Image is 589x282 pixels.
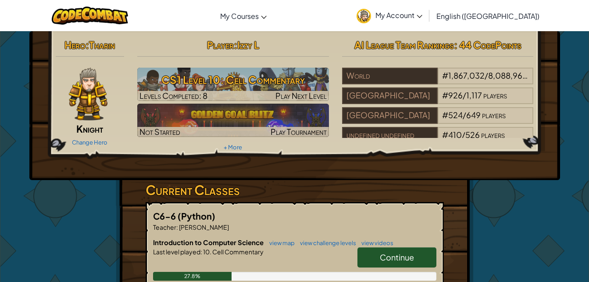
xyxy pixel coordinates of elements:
img: avatar [357,9,371,23]
a: [GEOGRAPHIC_DATA]#926/1,117players [342,96,534,106]
a: + More [224,144,242,151]
span: AI League Team Rankings [354,39,454,51]
span: Teacher [153,223,176,231]
div: undefined undefined [342,127,438,144]
span: (Python) [178,210,215,221]
span: : [234,39,237,51]
span: 10. [202,248,211,256]
h3: CS1 Level 10: Cell Commentary [137,70,329,90]
img: Golden Goal [137,104,329,137]
span: [PERSON_NAME] [178,223,229,231]
a: view map [265,239,295,246]
span: 524 [448,110,463,120]
span: players [483,90,507,100]
a: undefined undefined#410/526players [342,135,534,145]
span: My Courses [220,11,259,21]
a: Play Next Level [137,68,329,101]
span: English ([GEOGRAPHIC_DATA]) [436,11,539,21]
span: / [485,70,488,80]
a: Not StartedPlay Tournament [137,104,329,137]
span: / [463,90,466,100]
span: 649 [466,110,481,120]
span: Continue [380,252,414,262]
span: # [442,90,448,100]
span: 1,867,032 [448,70,485,80]
span: Play Tournament [271,127,327,137]
span: Play Next Level [275,90,327,101]
img: CodeCombat logo [52,7,129,25]
span: : [176,223,178,231]
span: Hero [64,39,86,51]
span: Introduction to Computer Science [153,238,265,246]
a: view videos [357,239,393,246]
img: knight-pose.png [69,68,107,120]
div: [GEOGRAPHIC_DATA] [342,107,438,124]
img: CS1 Level 10: Cell Commentary [137,68,329,101]
span: 1,117 [466,90,482,100]
span: Knight [76,123,103,135]
a: Change Hero [72,139,107,146]
a: [GEOGRAPHIC_DATA]#524/649players [342,116,534,126]
a: My Account [352,2,427,29]
div: 27.8% [153,272,232,281]
span: Izzy L [237,39,259,51]
div: [GEOGRAPHIC_DATA] [342,87,438,104]
span: # [442,70,448,80]
a: English ([GEOGRAPHIC_DATA]) [432,4,544,28]
a: view challenge levels [296,239,356,246]
span: : [200,248,202,256]
a: World#1,867,032/8,088,965players [342,76,534,86]
span: 410 [448,130,462,140]
span: C6-6 [153,210,178,221]
h3: Current Classes [146,180,444,200]
span: : [86,39,89,51]
span: players [528,70,552,80]
span: 926 [448,90,463,100]
span: 8,088,965 [488,70,528,80]
div: World [342,68,438,84]
span: players [482,110,506,120]
span: Levels Completed: 8 [139,90,207,101]
span: # [442,130,448,140]
a: My Courses [216,4,271,28]
span: 526 [465,130,480,140]
span: : 44 CodePoints [454,39,521,51]
span: Tharin [89,39,115,51]
span: Player [207,39,234,51]
span: Not Started [139,127,180,137]
span: My Account [375,11,422,20]
span: players [481,130,505,140]
span: / [463,110,466,120]
span: / [462,130,465,140]
span: Cell Commentary [211,248,264,256]
span: # [442,110,448,120]
span: Last level played [153,248,200,256]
